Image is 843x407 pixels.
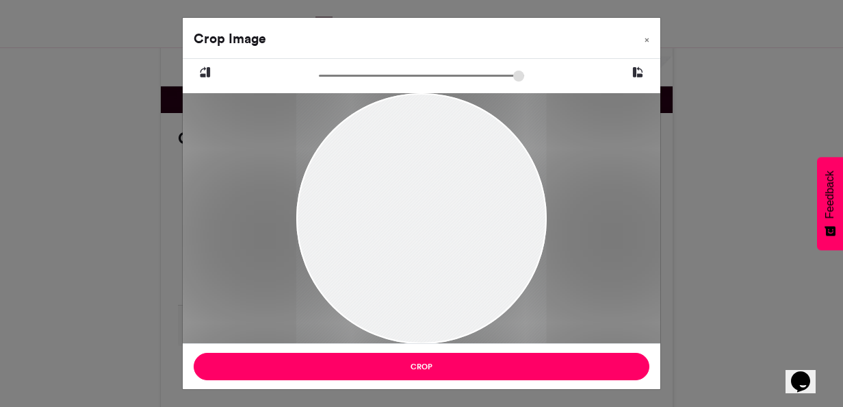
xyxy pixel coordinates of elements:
h4: Crop Image [194,29,266,49]
button: Close [634,18,660,56]
span: Feedback [824,171,836,219]
button: Crop [194,353,649,380]
iframe: chat widget [786,352,829,393]
button: Feedback - Show survey [817,157,843,250]
span: × [645,36,649,44]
